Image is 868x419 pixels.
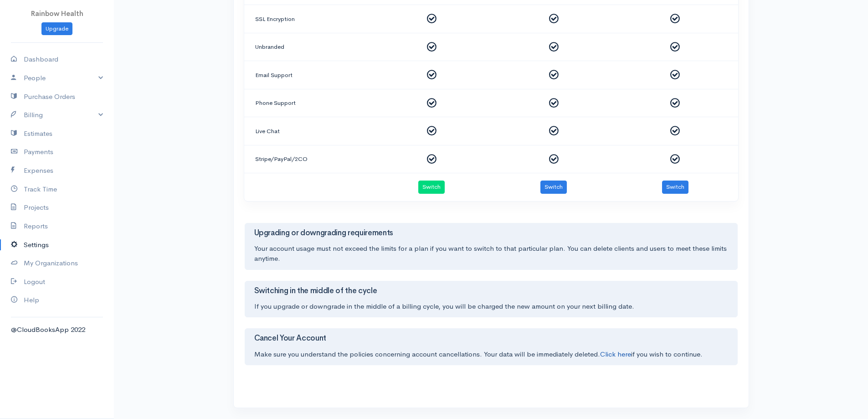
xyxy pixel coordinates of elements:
a: Upgrade [41,22,72,36]
h3: Switching in the middle of the cycle [254,287,728,295]
div: Make sure you understand the policies concerning account cancellations. Your data will be immedia... [254,349,728,360]
div: Your account usage must not exceed the limits for a plan if you want to switch to that particular... [254,243,728,264]
div: If you upgrade or downgrade in the middle of a billing cycle, you will be charged the new amount ... [254,301,728,312]
td: Stripe/PayPal/2CO [244,145,372,173]
h3: Upgrading or downgrading requirements [254,229,728,238]
div: @CloudBooksApp 2022 [11,325,103,335]
h3: Cancel Your Account [254,334,728,343]
button: Switch [662,181,688,194]
td: Unbranded [244,33,372,61]
button: Switch [418,181,445,194]
span: Rainbow Health [31,9,83,18]
td: Live Chat [244,117,372,145]
button: Switch [540,181,567,194]
td: Email Support [244,61,372,89]
td: Phone Support [244,89,372,117]
td: SSL Encryption [244,5,372,33]
a: Click here [600,350,631,358]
